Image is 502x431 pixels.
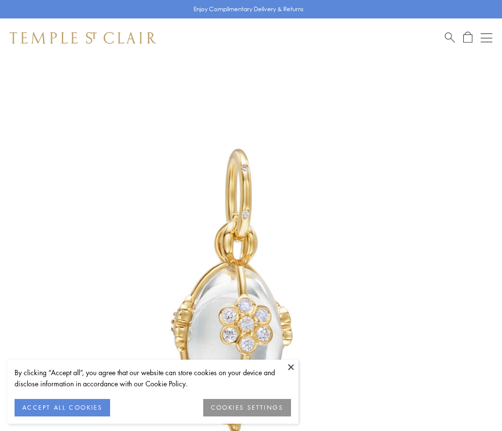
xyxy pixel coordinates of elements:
[481,32,492,44] button: Open navigation
[15,399,110,416] button: ACCEPT ALL COOKIES
[203,399,291,416] button: COOKIES SETTINGS
[445,32,455,44] a: Search
[194,4,304,14] p: Enjoy Complimentary Delivery & Returns
[15,367,291,389] div: By clicking “Accept all”, you agree that our website can store cookies on your device and disclos...
[10,32,156,44] img: Temple St. Clair
[463,32,472,44] a: Open Shopping Bag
